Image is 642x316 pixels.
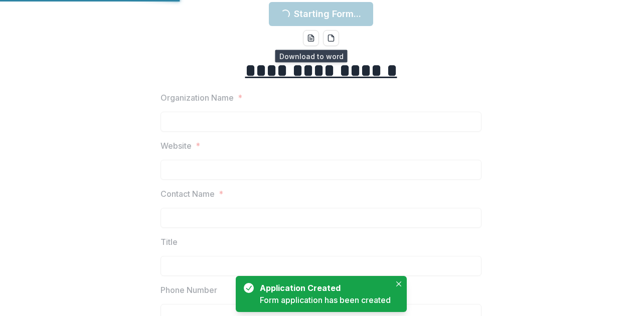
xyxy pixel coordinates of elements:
div: Form application has been created [260,294,391,306]
button: Starting Form... [269,2,373,26]
p: Phone Number [160,284,217,296]
p: Contact Name [160,188,215,200]
button: word-download [303,30,319,46]
p: Website [160,140,192,152]
div: Application Created [260,282,387,294]
p: Organization Name [160,92,234,104]
p: Title [160,236,178,248]
button: pdf-download [323,30,339,46]
button: Close [393,278,405,290]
